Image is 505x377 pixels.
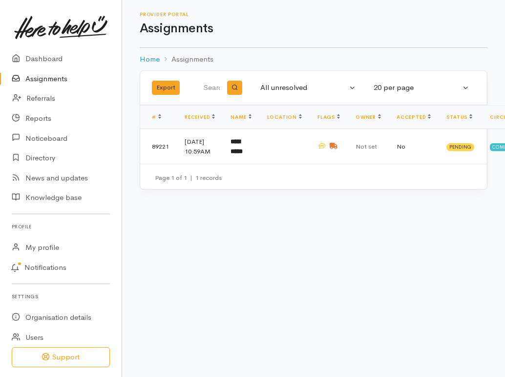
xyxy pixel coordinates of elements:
span: Not set [356,142,377,151]
div: All unresolved [260,82,347,93]
span: No [397,142,405,151]
nav: breadcrumb [140,48,487,71]
a: Location [267,114,302,120]
a: Owner [356,114,381,120]
button: Support [12,347,110,367]
h6: Profile [12,220,110,233]
div: 20 per page [374,82,461,93]
button: Export [152,81,180,95]
button: 20 per page [368,78,475,97]
a: Accepted [397,114,431,120]
a: Received [185,114,215,120]
h6: Settings [12,290,110,303]
a: Flags [317,114,340,120]
span: Pending [446,143,474,151]
td: 89221 [140,129,177,164]
a: Home [140,54,160,65]
button: All unresolved [254,78,362,97]
a: Status [446,114,472,120]
a: Name [231,114,251,120]
h1: Assignments [140,22,487,36]
li: Assignments [160,54,213,65]
small: Page 1 of 1 1 records [155,174,222,182]
span: | [190,174,192,182]
input: Search [203,76,222,100]
td: [DATE] 10:59AM [177,129,223,164]
h6: Provider Portal [140,12,487,17]
a: # [152,114,161,120]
